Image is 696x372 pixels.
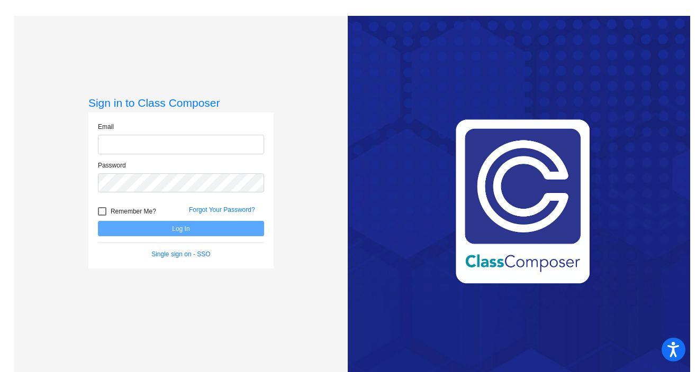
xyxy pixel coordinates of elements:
a: Single sign on - SSO [151,250,210,258]
h3: Sign in to Class Composer [88,96,274,109]
button: Log In [98,221,264,236]
span: Remember Me? [111,205,156,218]
label: Email [98,122,114,132]
a: Forgot Your Password? [189,206,255,213]
label: Password [98,161,126,170]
